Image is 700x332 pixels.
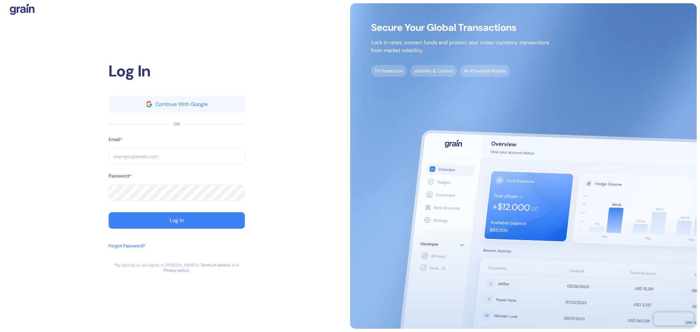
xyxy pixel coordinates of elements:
[460,65,510,77] span: AI-Powered Models
[371,65,407,77] span: FX Protection
[350,3,697,329] img: signup-main-image
[174,121,180,128] div: OR
[114,262,199,268] div: *By signing up you agree to [PERSON_NAME]’s
[109,212,245,229] button: Log In
[146,101,152,107] img: google
[371,39,549,54] p: Lock in rates, convert funds and protect your cross-currency transactions from market volatility.
[163,268,190,273] a: Privacy policy.
[109,96,245,113] button: googleContinue With Google
[155,102,208,107] div: Continue With Google
[10,3,34,15] img: logo
[109,239,145,262] button: Forgot Password?
[201,262,230,268] a: Terms of service
[109,59,245,83] div: Log In
[109,136,120,143] label: Email
[654,312,693,325] iframe: Chatra live chat
[109,148,245,165] input: example@email.com
[371,24,549,31] span: Secure Your Global Transactions
[410,65,457,77] span: Visibility & Control
[232,262,239,268] div: and
[170,218,184,223] div: Log In
[109,173,129,179] label: Password
[109,242,145,249] div: Forgot Password?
